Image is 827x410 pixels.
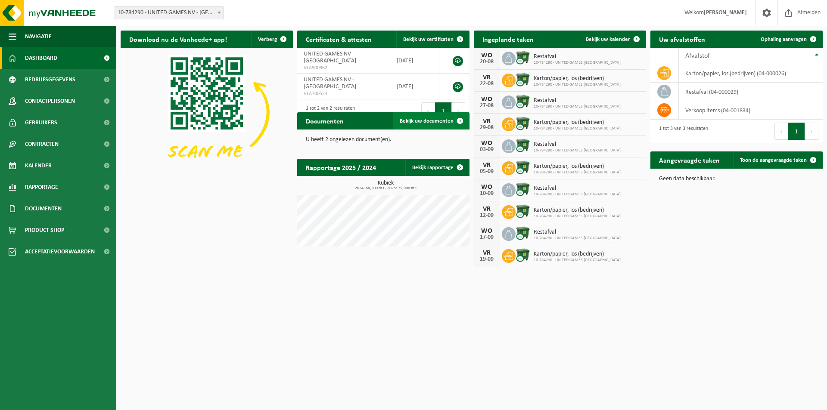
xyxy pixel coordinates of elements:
[534,207,621,214] span: Karton/papier, los (bedrijven)
[579,31,645,48] a: Bekijk uw kalender
[297,31,380,47] h2: Certificaten & attesten
[679,64,823,83] td: karton/papier, los (bedrijven) (04-000026)
[390,48,439,74] td: [DATE]
[516,72,530,87] img: WB-1100-CU
[478,52,495,59] div: WO
[704,9,747,16] strong: [PERSON_NAME]
[478,191,495,197] div: 10-09
[534,236,621,241] span: 10-784290 - UNITED GAMES [GEOGRAPHIC_DATA]
[400,118,454,124] span: Bekijk uw documenten
[685,52,710,59] span: Afvalstof
[478,206,495,213] div: VR
[516,116,530,131] img: WB-1100-CU
[655,122,708,141] div: 1 tot 3 van 3 resultaten
[114,7,224,19] span: 10-784290 - UNITED GAMES NV - GENT
[474,31,542,47] h2: Ingeplande taken
[405,159,469,176] a: Bekijk rapportage
[733,151,822,169] a: Toon de aangevraagde taken
[534,75,621,82] span: Karton/papier, los (bedrijven)
[25,133,59,155] span: Contracten
[478,169,495,175] div: 05-09
[478,256,495,262] div: 19-09
[478,234,495,240] div: 17-09
[761,37,807,42] span: Ophaling aanvragen
[121,31,236,47] h2: Download nu de Vanheede+ app!
[25,241,95,262] span: Acceptatievoorwaarden
[306,137,461,143] p: U heeft 2 ongelezen document(en).
[478,250,495,256] div: VR
[534,60,621,65] span: 10-784290 - UNITED GAMES [GEOGRAPHIC_DATA]
[534,163,621,170] span: Karton/papier, los (bedrijven)
[754,31,822,48] a: Ophaling aanvragen
[25,26,52,47] span: Navigatie
[452,102,465,120] button: Next
[304,77,356,90] span: UNITED GAMES NV - [GEOGRAPHIC_DATA]
[25,112,57,133] span: Gebruikers
[534,97,621,104] span: Restafval
[516,182,530,197] img: WB-1100-CU
[740,157,807,163] span: Toon de aangevraagde taken
[516,50,530,65] img: WB-1100-CU
[516,160,530,175] img: WB-1100-CU
[679,101,823,120] td: verkoop items (04-001834)
[534,229,621,236] span: Restafval
[297,159,385,176] h2: Rapportage 2025 / 2024
[534,185,621,192] span: Restafval
[650,31,714,47] h2: Uw afvalstoffen
[304,65,383,71] span: VLA900962
[478,96,495,103] div: WO
[478,81,495,87] div: 22-08
[516,248,530,262] img: WB-1100-CU
[478,140,495,147] div: WO
[302,180,469,191] h3: Kubiek
[302,186,469,191] span: 2024: 68,200 m3 - 2025: 75,900 m3
[774,123,788,140] button: Previous
[478,118,495,125] div: VR
[534,214,621,219] span: 10-784290 - UNITED GAMES [GEOGRAPHIC_DATA]
[534,104,621,109] span: 10-784290 - UNITED GAMES [GEOGRAPHIC_DATA]
[403,37,454,42] span: Bekijk uw certificaten
[25,219,64,241] span: Product Shop
[478,162,495,169] div: VR
[304,51,356,64] span: UNITED GAMES NV - [GEOGRAPHIC_DATA]
[121,48,293,177] img: Download de VHEPlus App
[478,125,495,131] div: 29-08
[805,123,818,140] button: Next
[25,69,75,90] span: Bedrijfsgegevens
[586,37,630,42] span: Bekijk uw kalender
[679,83,823,101] td: restafval (04-000029)
[25,155,52,176] span: Kalender
[534,141,621,148] span: Restafval
[390,74,439,99] td: [DATE]
[478,74,495,81] div: VR
[251,31,292,48] button: Verberg
[516,204,530,219] img: WB-1100-CU
[516,94,530,109] img: WB-1100-CU
[302,102,355,120] div: 1 tot 2 van 2 resultaten
[534,53,621,60] span: Restafval
[534,170,621,175] span: 10-784290 - UNITED GAMES [GEOGRAPHIC_DATA]
[534,258,621,263] span: 10-784290 - UNITED GAMES [GEOGRAPHIC_DATA]
[393,112,469,129] a: Bekijk uw documenten
[478,103,495,109] div: 27-08
[258,37,277,42] span: Verberg
[478,147,495,153] div: 03-09
[297,112,352,129] h2: Documenten
[534,82,621,87] span: 10-784290 - UNITED GAMES [GEOGRAPHIC_DATA]
[534,119,621,126] span: Karton/papier, los (bedrijven)
[534,126,621,131] span: 10-784290 - UNITED GAMES [GEOGRAPHIC_DATA]
[788,123,805,140] button: 1
[516,138,530,153] img: WB-1100-CU
[478,184,495,191] div: WO
[516,226,530,240] img: WB-1100-CU
[478,59,495,65] div: 20-08
[650,151,728,168] h2: Aangevraagde taken
[396,31,469,48] a: Bekijk uw certificaten
[435,102,452,120] button: 1
[114,6,224,19] span: 10-784290 - UNITED GAMES NV - GENT
[25,198,62,219] span: Documenten
[25,176,58,198] span: Rapportage
[478,213,495,219] div: 12-09
[659,176,814,182] p: Geen data beschikbaar.
[421,102,435,120] button: Previous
